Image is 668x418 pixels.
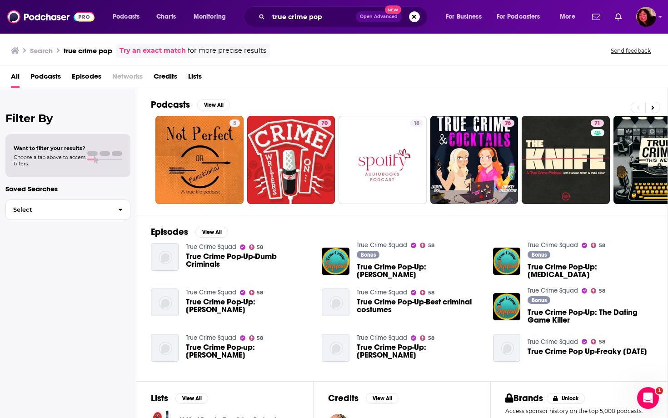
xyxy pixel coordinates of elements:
[528,263,653,279] span: True Crime Pop-Up: [MEDICAL_DATA]
[532,298,547,303] span: Bonus
[356,11,402,22] button: Open AdvancedNew
[501,119,514,127] a: 76
[186,243,236,251] a: True Crime Squad
[599,244,605,248] span: 58
[186,253,311,268] a: True Crime Pop-Up-Dumb Criminals
[528,348,647,355] span: True Crime Pop Up-Freaky [DATE]
[439,10,493,24] button: open menu
[151,99,230,110] a: PodcastsView All
[505,408,653,414] p: Access sponsor history on the top 5,000 podcasts.
[528,263,653,279] a: True Crime Pop-Up: Shark Attack
[328,393,359,404] h2: Credits
[151,243,179,271] img: True Crime Pop-Up-Dumb Criminals
[505,119,511,128] span: 76
[608,47,653,55] button: Send feedback
[187,10,238,24] button: open menu
[636,7,656,27] span: Logged in as Kathryn-Musilek
[428,244,434,248] span: 58
[322,248,349,275] img: True Crime Pop-Up: Jaryd Atadero
[636,7,656,27] img: User Profile
[493,334,521,362] img: True Crime Pop Up-Freaky Friday
[151,393,168,404] h2: Lists
[357,241,407,249] a: True Crime Squad
[357,298,482,313] a: True Crime Pop-Up-Best criminal costumes
[321,119,328,128] span: 70
[72,69,101,88] a: Episodes
[151,99,190,110] h2: Podcasts
[430,116,518,204] a: 76
[151,226,228,238] a: EpisodesView All
[257,245,263,249] span: 58
[366,393,399,404] button: View All
[493,293,521,321] img: True Crime Pop-Up: The Dating Game Killer
[360,15,398,19] span: Open Advanced
[151,289,179,316] img: True Crime Pop-Up: LISK
[151,334,179,362] img: True Crime Pop-up: Aileen Wuornos
[357,263,482,279] a: True Crime Pop-Up: Jaryd Atadero
[249,244,264,250] a: 58
[188,69,202,88] a: Lists
[420,335,434,341] a: 58
[594,119,600,128] span: 71
[505,393,543,404] h2: Brands
[410,119,423,127] a: 18
[357,334,407,342] a: True Crime Squad
[64,46,112,55] h3: true crime pop
[599,289,605,293] span: 58
[322,334,349,362] img: True Crime Pop-Up: Beverley Allitt
[599,340,605,344] span: 58
[528,309,653,324] a: True Crime Pop-Up: The Dating Game Killer
[522,116,610,204] a: 71
[385,5,401,14] span: New
[493,248,521,275] img: True Crime Pop-Up: Shark Attack
[591,288,605,294] a: 58
[414,119,419,128] span: 18
[528,241,578,249] a: True Crime Squad
[428,336,434,340] span: 58
[233,119,236,128] span: 5
[112,69,143,88] span: Networks
[532,252,547,258] span: Bonus
[150,10,181,24] a: Charts
[420,290,434,295] a: 58
[528,338,578,346] a: True Crime Squad
[322,289,349,316] a: True Crime Pop-Up-Best criminal costumes
[151,226,188,238] h2: Episodes
[5,112,130,125] h2: Filter By
[11,69,20,88] a: All
[7,8,95,25] img: Podchaser - Follow, Share and Rate Podcasts
[611,9,625,25] a: Show notifications dropdown
[553,10,587,24] button: open menu
[151,393,208,404] a: ListsView All
[30,69,61,88] span: Podcasts
[269,10,356,24] input: Search podcasts, credits, & more...
[194,10,226,23] span: Monitoring
[636,7,656,27] button: Show profile menu
[197,100,230,110] button: View All
[186,289,236,296] a: True Crime Squad
[188,45,266,56] span: for more precise results
[591,119,604,127] a: 71
[591,339,605,344] a: 58
[249,290,264,295] a: 58
[328,393,399,404] a: CreditsView All
[186,343,311,359] span: True Crime Pop-up: [PERSON_NAME]
[154,69,177,88] a: Credits
[14,154,85,167] span: Choose a tab above to access filters.
[446,10,482,23] span: For Business
[186,334,236,342] a: True Crime Squad
[186,343,311,359] a: True Crime Pop-up: Aileen Wuornos
[156,10,176,23] span: Charts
